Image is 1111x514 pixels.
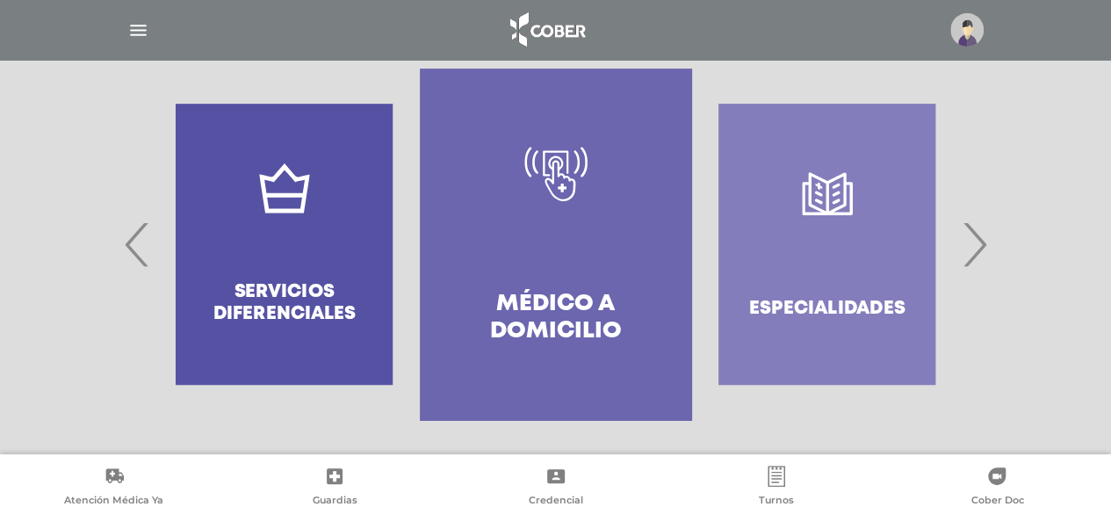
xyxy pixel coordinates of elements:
[224,466,444,510] a: Guardias
[501,9,593,51] img: logo_cober_home-white.png
[957,197,992,292] span: Next
[445,466,666,510] a: Credencial
[451,291,660,345] h4: Médico a domicilio
[64,494,163,510] span: Atención Médica Ya
[313,494,357,510] span: Guardias
[887,466,1107,510] a: Cober Doc
[759,494,794,510] span: Turnos
[970,494,1023,510] span: Cober Doc
[950,13,984,47] img: profile-placeholder.svg
[4,466,224,510] a: Atención Médica Ya
[420,69,691,420] a: Médico a domicilio
[127,19,149,41] img: Cober_menu-lines-white.svg
[666,466,886,510] a: Turnos
[120,197,155,292] span: Previous
[529,494,583,510] span: Credencial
